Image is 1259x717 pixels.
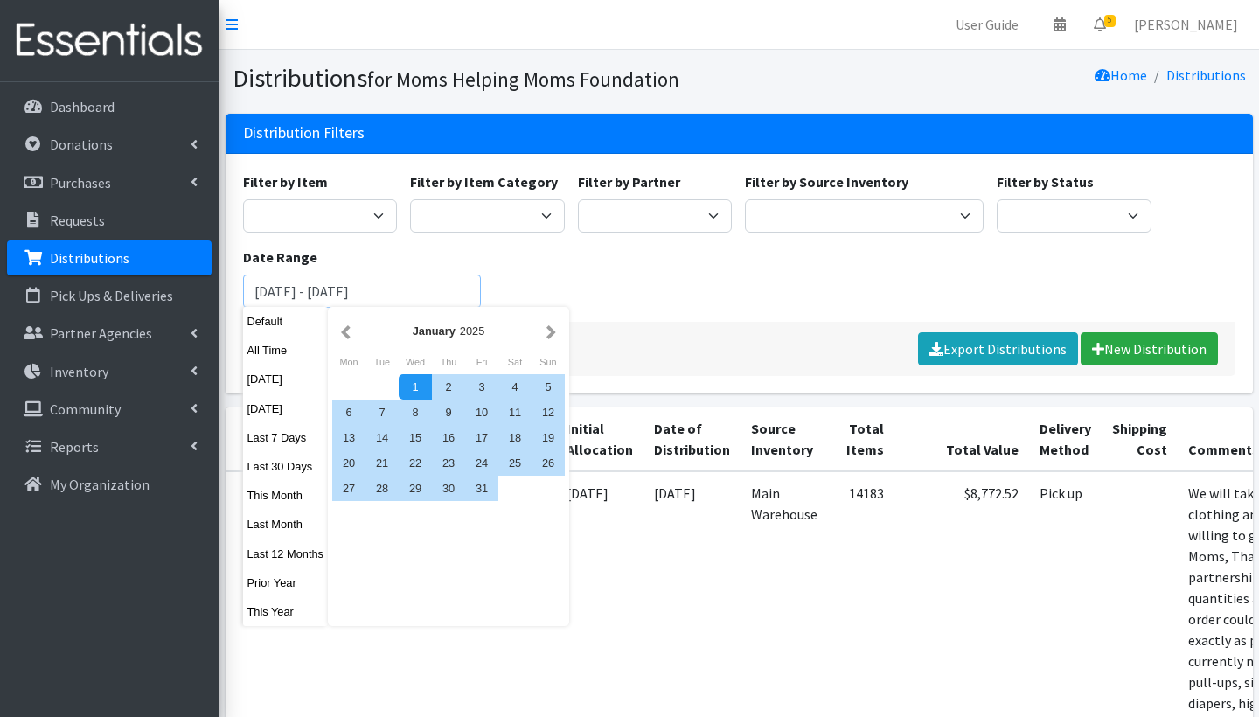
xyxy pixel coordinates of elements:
button: Last 30 Days [243,454,329,479]
th: Initial Allocation [556,407,643,471]
p: Reports [50,438,99,456]
div: 10 [465,400,498,425]
a: Export Distributions [918,332,1078,365]
h3: Distribution Filters [243,124,365,143]
small: for Moms Helping Moms Foundation [367,66,679,92]
p: Requests [50,212,105,229]
button: Last 7 Days [243,425,329,450]
p: Donations [50,136,113,153]
th: Shipping Cost [1102,407,1178,471]
label: Date Range [243,247,317,268]
button: Last 12 Months [243,541,329,567]
strong: January [413,324,456,338]
label: Filter by Partner [578,171,680,192]
a: Distributions [7,240,212,275]
div: 12 [532,400,565,425]
a: Purchases [7,165,212,200]
div: Wednesday [399,351,432,373]
button: [DATE] [243,396,329,421]
th: ID [226,407,296,471]
a: New Distribution [1081,332,1218,365]
label: Filter by Status [997,171,1094,192]
span: 5 [1104,15,1116,27]
button: Default [243,309,329,334]
label: Filter by Item [243,171,328,192]
a: Distributions [1166,66,1246,84]
div: 16 [432,425,465,450]
label: Filter by Source Inventory [745,171,908,192]
div: 11 [498,400,532,425]
div: 15 [399,425,432,450]
a: 5 [1080,7,1120,42]
h1: Distributions [233,63,733,94]
div: 8 [399,400,432,425]
button: This Year [243,599,329,624]
button: Last Month [243,512,329,537]
div: Tuesday [365,351,399,373]
a: Reports [7,429,212,464]
div: 21 [365,450,399,476]
div: 25 [498,450,532,476]
div: 1 [399,374,432,400]
button: All Time [243,338,329,363]
th: Delivery Method [1029,407,1102,471]
div: 23 [432,450,465,476]
div: 19 [532,425,565,450]
div: 27 [332,476,365,501]
button: [DATE] [243,366,329,392]
button: Prior Year [243,570,329,595]
div: Sunday [532,351,565,373]
a: Home [1095,66,1147,84]
th: Source Inventory [741,407,828,471]
p: My Organization [50,476,150,493]
div: 18 [498,425,532,450]
div: 9 [432,400,465,425]
p: Purchases [50,174,111,191]
th: Date of Distribution [643,407,741,471]
p: Inventory [50,363,108,380]
p: Community [50,400,121,418]
div: 7 [365,400,399,425]
div: Thursday [432,351,465,373]
span: 2025 [460,324,484,338]
div: 2 [432,374,465,400]
div: 28 [365,476,399,501]
div: 29 [399,476,432,501]
th: Total Value [894,407,1029,471]
a: User Guide [942,7,1033,42]
p: Pick Ups & Deliveries [50,287,173,304]
th: Total Items [828,407,894,471]
input: January 1, 2011 - December 31, 2011 [243,275,482,308]
div: 20 [332,450,365,476]
div: 13 [332,425,365,450]
img: HumanEssentials [7,11,212,70]
div: 4 [498,374,532,400]
div: 22 [399,450,432,476]
a: Community [7,392,212,427]
div: Friday [465,351,498,373]
a: Inventory [7,354,212,389]
a: Dashboard [7,89,212,124]
div: 17 [465,425,498,450]
a: Donations [7,127,212,162]
a: Requests [7,203,212,238]
div: 26 [532,450,565,476]
label: Filter by Item Category [410,171,558,192]
div: 24 [465,450,498,476]
div: 3 [465,374,498,400]
a: My Organization [7,467,212,502]
div: 14 [365,425,399,450]
div: 31 [465,476,498,501]
div: 30 [432,476,465,501]
p: Partner Agencies [50,324,152,342]
div: 5 [532,374,565,400]
p: Distributions [50,249,129,267]
button: This Month [243,483,329,508]
a: [PERSON_NAME] [1120,7,1252,42]
div: Monday [332,351,365,373]
p: Dashboard [50,98,115,115]
a: Partner Agencies [7,316,212,351]
div: 6 [332,400,365,425]
a: Pick Ups & Deliveries [7,278,212,313]
div: Saturday [498,351,532,373]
